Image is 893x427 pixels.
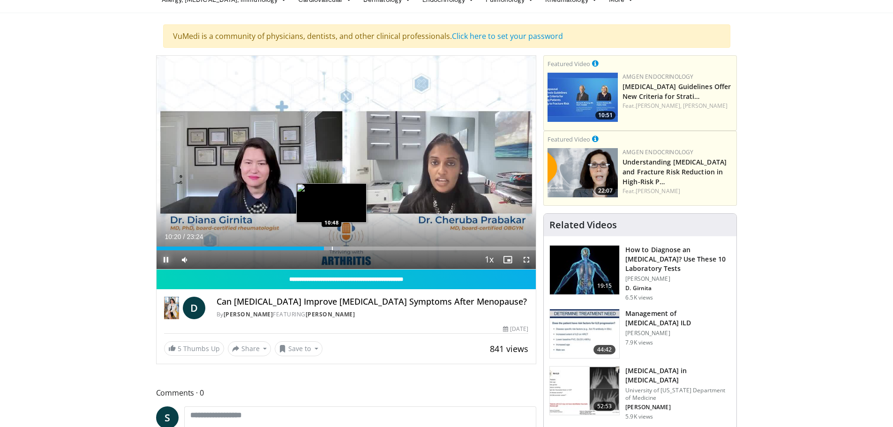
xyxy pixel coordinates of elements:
[157,247,536,250] div: Progress Bar
[157,56,536,270] video-js: Video Player
[183,297,205,319] a: D
[156,387,537,399] span: Comments 0
[593,402,616,411] span: 52:53
[187,233,203,240] span: 23:24
[228,341,271,356] button: Share
[683,102,728,110] a: [PERSON_NAME]
[623,102,733,110] div: Feat.
[548,135,590,143] small: Featured Video
[517,250,536,269] button: Fullscreen
[625,309,731,328] h3: Management of [MEDICAL_DATA] ILD
[549,219,617,231] h4: Related Videos
[503,325,528,333] div: [DATE]
[217,310,529,319] div: By FEATURING
[164,341,224,356] a: 5 Thumbs Up
[550,246,619,294] img: 94354a42-e356-4408-ae03-74466ea68b7a.150x105_q85_crop-smart_upscale.jpg
[595,111,615,120] span: 10:51
[623,187,733,195] div: Feat.
[165,233,181,240] span: 10:20
[217,297,529,307] h4: Can [MEDICAL_DATA] Improve [MEDICAL_DATA] Symptoms After Menopause?
[178,344,181,353] span: 5
[636,187,680,195] a: [PERSON_NAME]
[164,297,179,319] img: Dr. Diana Girnita
[490,343,528,354] span: 841 views
[550,309,619,358] img: f34b7c1c-2f02-4eb7-a3f6-ccfac58a9900.150x105_q85_crop-smart_upscale.jpg
[625,285,731,292] p: D. Girnita
[636,102,682,110] a: [PERSON_NAME],
[548,73,618,122] a: 10:51
[550,367,619,415] img: 9d501fbd-9974-4104-9b57-c5e924c7b363.150x105_q85_crop-smart_upscale.jpg
[625,404,731,411] p: [PERSON_NAME]
[623,148,693,156] a: Amgen Endocrinology
[625,366,731,385] h3: [MEDICAL_DATA] in [MEDICAL_DATA]
[548,60,590,68] small: Featured Video
[623,157,727,186] a: Understanding [MEDICAL_DATA] and Fracture Risk Reduction in High-Risk P…
[593,345,616,354] span: 44:42
[157,250,175,269] button: Pause
[625,330,731,337] p: [PERSON_NAME]
[625,387,731,402] p: University of [US_STATE] Department of Medicine
[452,31,563,41] a: Click here to set your password
[625,275,731,283] p: [PERSON_NAME]
[224,310,273,318] a: [PERSON_NAME]
[183,233,185,240] span: /
[625,339,653,346] p: 7.9K views
[548,148,618,197] img: c9a25db3-4db0-49e1-a46f-17b5c91d58a1.png.150x105_q85_crop-smart_upscale.png
[549,309,731,359] a: 44:42 Management of [MEDICAL_DATA] ILD [PERSON_NAME] 7.9K views
[625,413,653,420] p: 5.9K views
[175,250,194,269] button: Mute
[306,310,355,318] a: [PERSON_NAME]
[548,148,618,197] a: 22:07
[275,341,323,356] button: Save to
[625,245,731,273] h3: How to Diagnose an [MEDICAL_DATA]? Use These 10 Laboratory Tests
[623,73,693,81] a: Amgen Endocrinology
[498,250,517,269] button: Enable picture-in-picture mode
[549,245,731,301] a: 19:15 How to Diagnose an [MEDICAL_DATA]? Use These 10 Laboratory Tests [PERSON_NAME] D. Girnita 6...
[593,281,616,291] span: 19:15
[548,73,618,122] img: 7b525459-078d-43af-84f9-5c25155c8fbb.png.150x105_q85_crop-smart_upscale.jpg
[625,294,653,301] p: 6.5K views
[296,183,367,223] img: image.jpeg
[595,187,615,195] span: 22:07
[623,82,731,101] a: [MEDICAL_DATA] Guidelines Offer New Criteria for Strati…
[163,24,730,48] div: VuMedi is a community of physicians, dentists, and other clinical professionals.
[480,250,498,269] button: Playback Rate
[549,366,731,420] a: 52:53 [MEDICAL_DATA] in [MEDICAL_DATA] University of [US_STATE] Department of Medicine [PERSON_NA...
